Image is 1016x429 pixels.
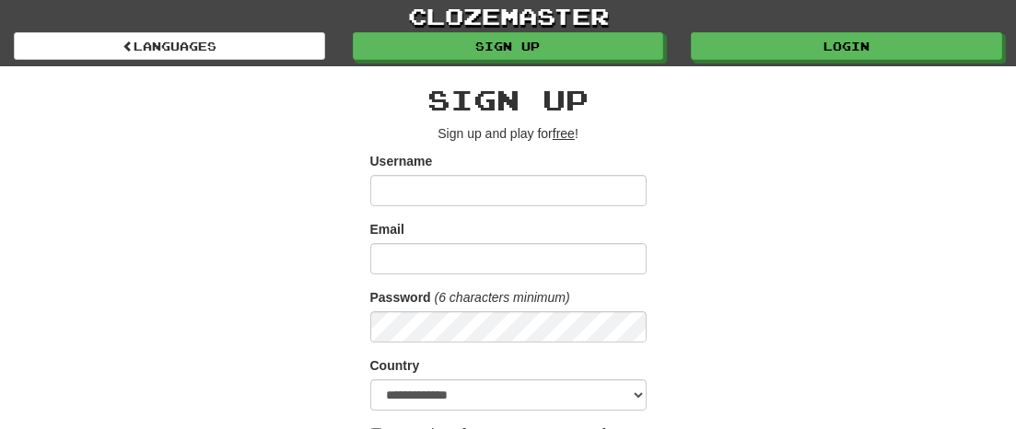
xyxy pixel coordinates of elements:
label: Email [370,220,404,238]
a: Languages [14,32,325,60]
u: free [553,126,575,141]
a: Login [691,32,1002,60]
h2: Sign up [370,85,647,115]
em: (6 characters minimum) [435,290,570,305]
p: Sign up and play for ! [370,124,647,143]
a: Sign up [353,32,664,60]
label: Country [370,356,420,375]
label: Username [370,152,433,170]
label: Password [370,288,431,307]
